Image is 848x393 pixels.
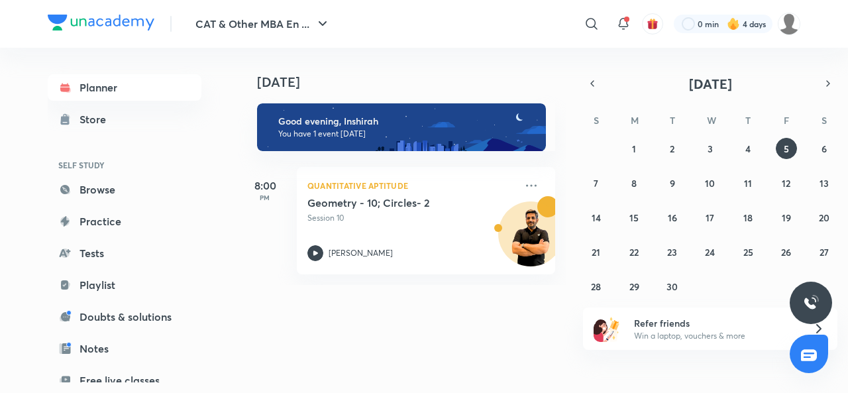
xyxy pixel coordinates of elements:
[48,272,201,298] a: Playlist
[670,177,675,190] abbr: September 9, 2025
[803,295,819,311] img: ttu
[592,211,601,224] abbr: September 14, 2025
[278,129,534,139] p: You have 1 event [DATE]
[662,207,683,228] button: September 16, 2025
[631,114,639,127] abbr: Monday
[700,241,721,262] button: September 24, 2025
[814,241,835,262] button: September 27, 2025
[820,246,829,258] abbr: September 27, 2025
[586,241,607,262] button: September 21, 2025
[238,194,291,201] p: PM
[745,142,751,155] abbr: September 4, 2025
[48,176,201,203] a: Browse
[743,246,753,258] abbr: September 25, 2025
[642,13,663,34] button: avatar
[592,246,600,258] abbr: September 21, 2025
[623,207,645,228] button: September 15, 2025
[632,142,636,155] abbr: September 1, 2025
[778,13,800,35] img: Inshirah
[666,280,678,293] abbr: September 30, 2025
[662,241,683,262] button: September 23, 2025
[662,172,683,194] button: September 9, 2025
[707,114,716,127] abbr: Wednesday
[48,240,201,266] a: Tests
[662,276,683,297] button: September 30, 2025
[238,178,291,194] h5: 8:00
[782,177,790,190] abbr: September 12, 2025
[727,17,740,30] img: streak
[745,114,751,127] abbr: Thursday
[670,114,675,127] abbr: Tuesday
[48,208,201,235] a: Practice
[629,280,639,293] abbr: September 29, 2025
[586,172,607,194] button: September 7, 2025
[700,207,721,228] button: September 17, 2025
[48,15,154,30] img: Company Logo
[591,280,601,293] abbr: September 28, 2025
[689,75,732,93] span: [DATE]
[647,18,659,30] img: avatar
[499,209,562,272] img: Avatar
[743,211,753,224] abbr: September 18, 2025
[821,114,827,127] abbr: Saturday
[329,247,393,259] p: [PERSON_NAME]
[814,138,835,159] button: September 6, 2025
[629,211,639,224] abbr: September 15, 2025
[594,114,599,127] abbr: Sunday
[257,103,546,151] img: evening
[737,241,759,262] button: September 25, 2025
[48,15,154,34] a: Company Logo
[737,207,759,228] button: September 18, 2025
[784,142,789,155] abbr: September 5, 2025
[48,106,201,133] a: Store
[700,172,721,194] button: September 10, 2025
[776,138,797,159] button: September 5, 2025
[662,138,683,159] button: September 2, 2025
[781,246,791,258] abbr: September 26, 2025
[602,74,819,93] button: [DATE]
[307,196,472,209] h5: Geometry - 10; Circles- 2
[814,207,835,228] button: September 20, 2025
[667,246,677,258] abbr: September 23, 2025
[257,74,568,90] h4: [DATE]
[706,211,714,224] abbr: September 17, 2025
[670,142,674,155] abbr: September 2, 2025
[586,207,607,228] button: September 14, 2025
[820,177,829,190] abbr: September 13, 2025
[814,172,835,194] button: September 13, 2025
[634,330,797,342] p: Win a laptop, vouchers & more
[48,154,201,176] h6: SELF STUDY
[819,211,829,224] abbr: September 20, 2025
[705,177,715,190] abbr: September 10, 2025
[705,246,715,258] abbr: September 24, 2025
[48,304,201,330] a: Doubts & solutions
[700,138,721,159] button: September 3, 2025
[187,11,339,37] button: CAT & Other MBA En ...
[737,138,759,159] button: September 4, 2025
[623,138,645,159] button: September 1, 2025
[586,276,607,297] button: September 28, 2025
[668,211,677,224] abbr: September 16, 2025
[776,172,797,194] button: September 12, 2025
[631,177,637,190] abbr: September 8, 2025
[782,211,791,224] abbr: September 19, 2025
[307,178,515,194] p: Quantitative Aptitude
[48,74,201,101] a: Planner
[634,316,797,330] h6: Refer friends
[776,207,797,228] button: September 19, 2025
[821,142,827,155] abbr: September 6, 2025
[623,276,645,297] button: September 29, 2025
[594,177,598,190] abbr: September 7, 2025
[623,241,645,262] button: September 22, 2025
[307,212,515,224] p: Session 10
[594,315,620,342] img: referral
[629,246,639,258] abbr: September 22, 2025
[784,114,789,127] abbr: Friday
[278,115,534,127] h6: Good evening, Inshirah
[737,172,759,194] button: September 11, 2025
[79,111,114,127] div: Store
[776,241,797,262] button: September 26, 2025
[744,177,752,190] abbr: September 11, 2025
[48,335,201,362] a: Notes
[708,142,713,155] abbr: September 3, 2025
